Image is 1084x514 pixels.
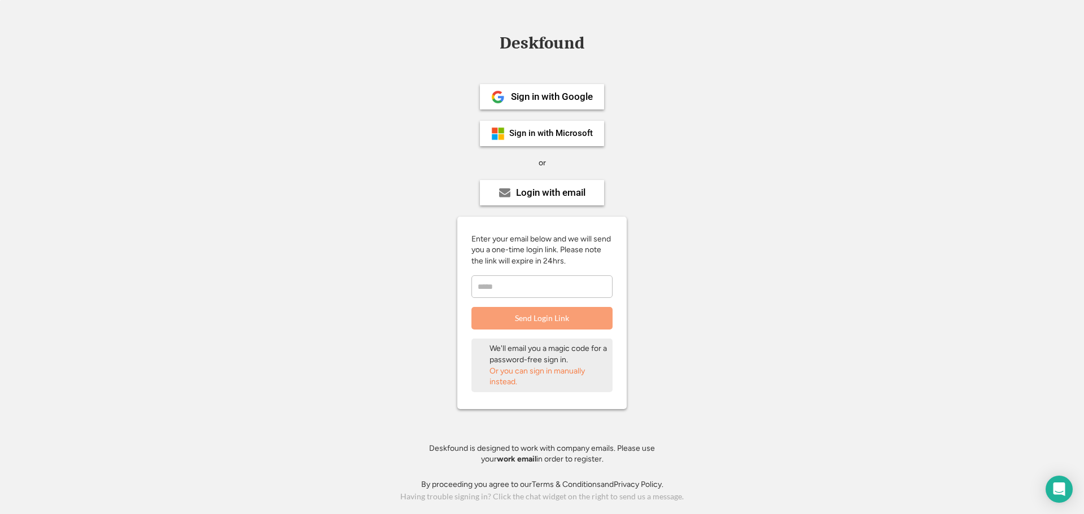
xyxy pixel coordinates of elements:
[471,234,613,267] div: Enter your email below and we will send you a one-time login link. Please note the link will expi...
[489,343,608,365] div: We'll email you a magic code for a password-free sign in.
[509,129,593,138] div: Sign in with Microsoft
[614,480,663,489] a: Privacy Policy.
[415,443,669,465] div: Deskfound is designed to work with company emails. Please use your in order to register.
[494,34,590,52] div: Deskfound
[532,480,601,489] a: Terms & Conditions
[1046,476,1073,503] div: Open Intercom Messenger
[491,90,505,104] img: 1024px-Google__G__Logo.svg.png
[491,127,505,140] img: ms-symbollockup_mssymbol_19.png
[516,188,585,197] div: Login with email
[489,366,608,388] div: Or you can sign in manually instead.
[497,454,536,464] strong: work email
[511,92,593,102] div: Sign in with Google
[471,307,613,330] button: Send Login Link
[539,157,546,169] div: or
[421,479,663,490] div: By proceeding you agree to our and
